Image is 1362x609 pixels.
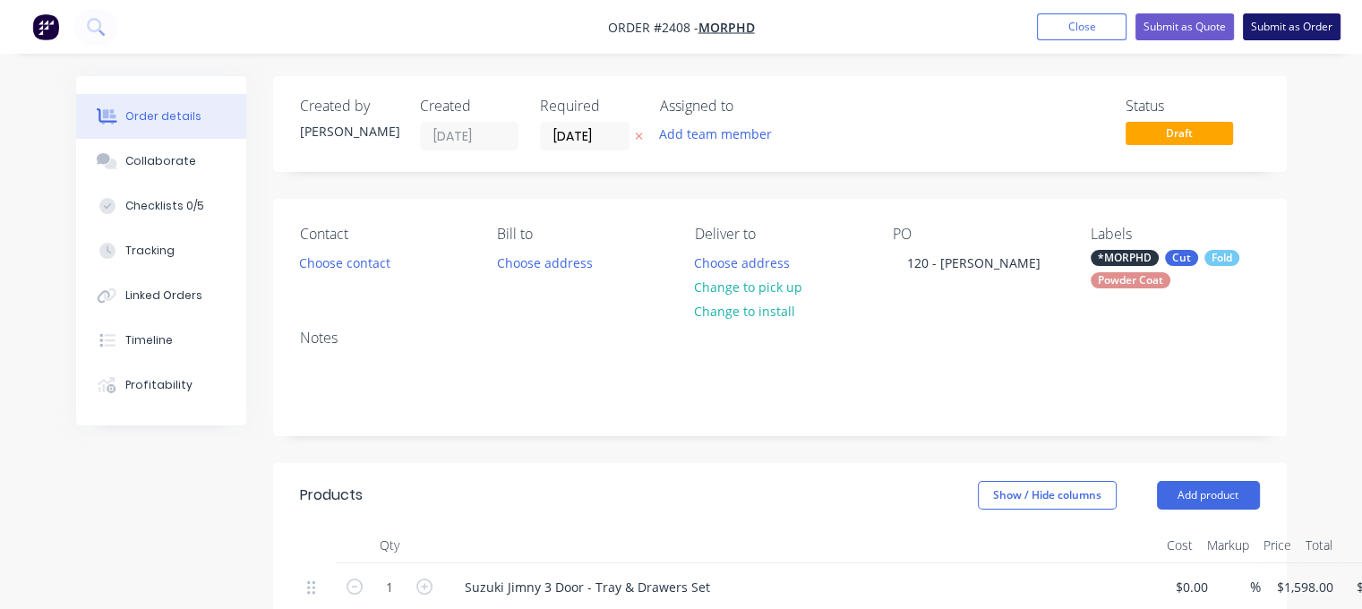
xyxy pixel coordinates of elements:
[125,108,201,124] div: Order details
[76,228,246,273] button: Tracking
[695,226,864,243] div: Deliver to
[1037,13,1126,40] button: Close
[1250,577,1261,597] span: %
[300,98,398,115] div: Created by
[125,377,193,393] div: Profitability
[1243,13,1341,40] button: Submit as Order
[1126,122,1233,144] span: Draft
[289,250,399,274] button: Choose contact
[1200,528,1256,563] div: Markup
[660,98,839,115] div: Assigned to
[893,250,1055,276] div: 120 - [PERSON_NAME]
[685,299,805,323] button: Change to install
[1204,250,1239,266] div: Fold
[978,481,1117,510] button: Show / Hide columns
[125,153,196,169] div: Collaborate
[685,275,812,299] button: Change to pick up
[300,485,363,506] div: Products
[336,528,443,563] div: Qty
[125,287,202,304] div: Linked Orders
[698,19,755,36] a: MORPHD
[1135,13,1234,40] button: Submit as Quote
[1091,226,1260,243] div: Labels
[1165,250,1198,266] div: Cut
[76,139,246,184] button: Collaborate
[540,98,638,115] div: Required
[660,122,782,146] button: Add team member
[125,198,204,214] div: Checklists 0/5
[76,184,246,228] button: Checklists 0/5
[685,250,800,274] button: Choose address
[487,250,602,274] button: Choose address
[1256,528,1298,563] div: Price
[1157,481,1260,510] button: Add product
[1091,272,1170,288] div: Powder Coat
[125,243,175,259] div: Tracking
[1298,528,1340,563] div: Total
[649,122,781,146] button: Add team member
[300,226,469,243] div: Contact
[608,19,698,36] span: Order #2408 -
[1160,528,1200,563] div: Cost
[450,574,724,600] div: Suzuki Jimny 3 Door - Tray & Drawers Set
[125,332,173,348] div: Timeline
[893,226,1062,243] div: PO
[300,330,1260,347] div: Notes
[32,13,59,40] img: Factory
[300,122,398,141] div: [PERSON_NAME]
[76,94,246,139] button: Order details
[1091,250,1159,266] div: *MORPHD
[76,273,246,318] button: Linked Orders
[1126,98,1260,115] div: Status
[76,363,246,407] button: Profitability
[497,226,666,243] div: Bill to
[76,318,246,363] button: Timeline
[420,98,518,115] div: Created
